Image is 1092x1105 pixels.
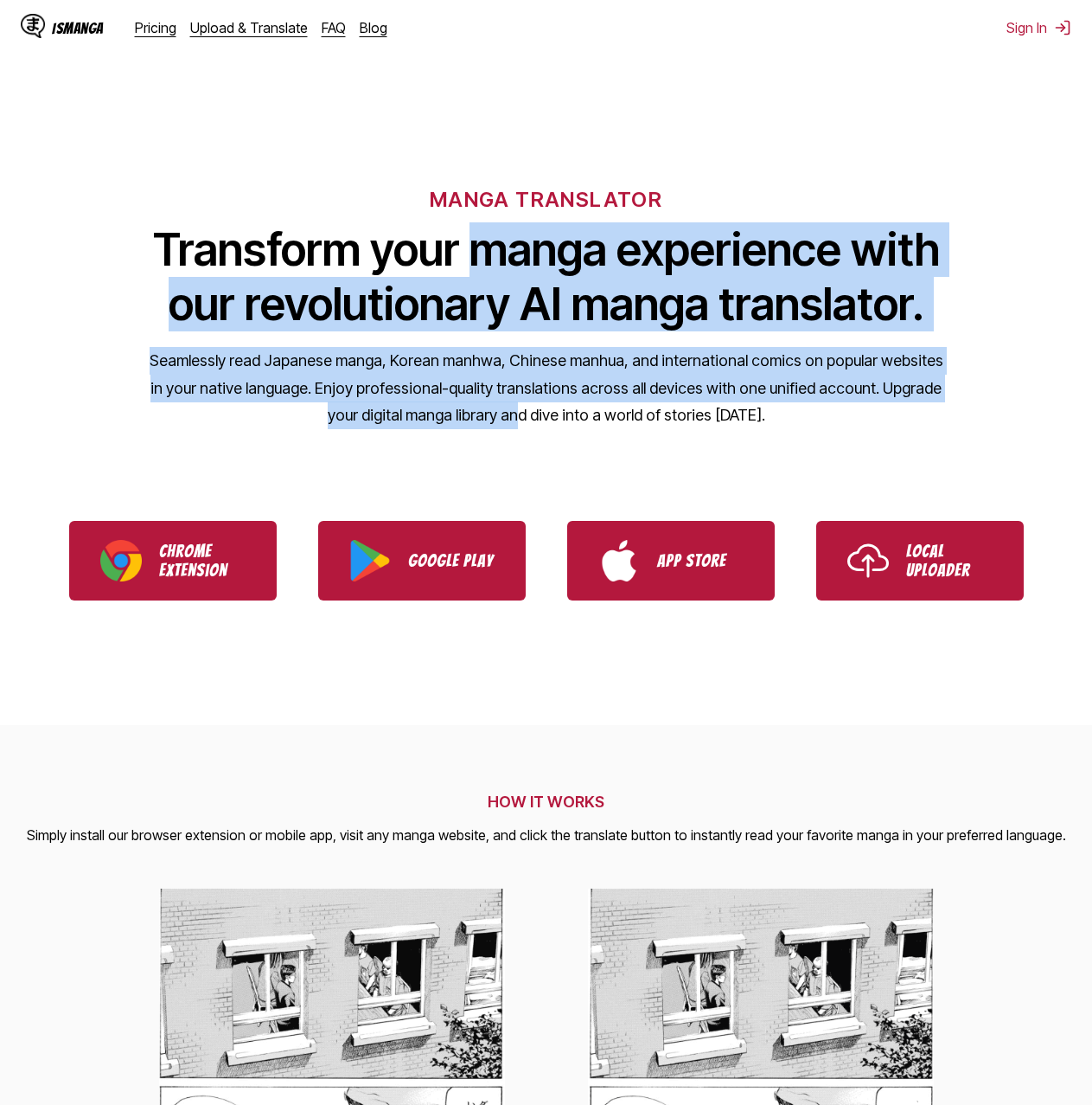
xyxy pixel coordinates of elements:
p: Local Uploader [906,542,993,580]
p: Simply install our browser extension or mobile app, visit any manga website, and click the transl... [27,825,1066,847]
p: Google Play [408,551,495,570]
h6: MANGA TRANSLATOR [430,187,662,212]
a: Download IsManga from Google Play [318,521,526,601]
a: FAQ [322,19,346,36]
a: Use IsManga Local Uploader [816,521,1024,601]
a: Download IsManga from App Store [567,521,775,601]
h1: Transform your manga experience with our revolutionary AI manga translator. [149,222,944,331]
img: App Store logo [598,540,640,581]
button: Sign In [1006,19,1071,36]
a: IsManga LogoIsManga [21,14,135,42]
a: Blog [360,19,387,36]
img: Upload icon [847,540,889,581]
a: Upload & Translate [190,19,308,36]
a: Pricing [135,19,176,36]
img: IsManga Logo [21,14,45,38]
a: Download IsManga Chrome Extension [69,521,277,601]
img: Sign out [1054,19,1071,36]
p: App Store [657,551,744,570]
p: Seamlessly read Japanese manga, Korean manhwa, Chinese manhua, and international comics on popula... [149,347,944,429]
img: Chrome logo [100,540,142,581]
div: IsManga [52,20,104,36]
h2: HOW IT WORKS [27,793,1066,811]
img: Google Play logo [349,540,391,581]
p: Chrome Extension [159,542,246,580]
